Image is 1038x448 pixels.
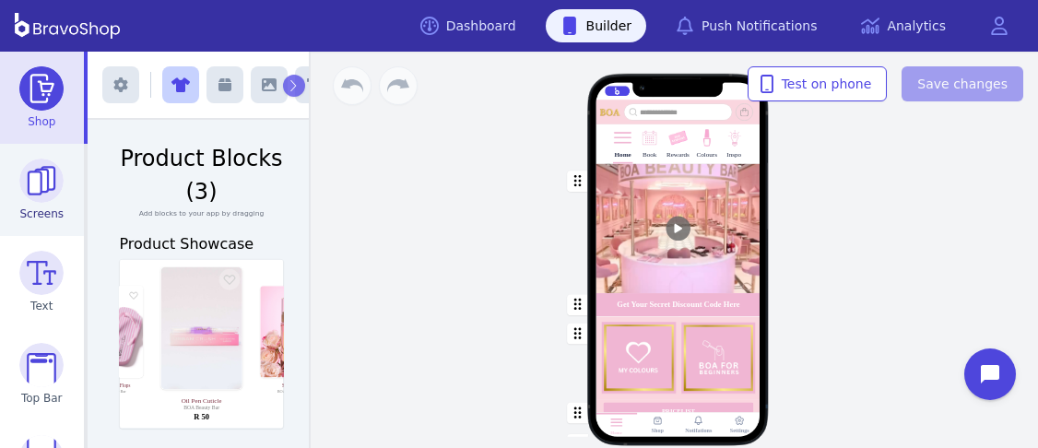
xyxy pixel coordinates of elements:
[642,150,655,158] div: Book
[666,150,689,158] div: Rewards
[546,9,647,42] a: Builder
[406,9,531,42] a: Dashboard
[120,260,283,420] button: Slip-on Flip FlopsBOA Beauty BarR 60Oil Pen CuticleBOA Beauty BarR 50SanitiserBOA Beauty BarR 95
[120,208,284,218] div: Add blocks to your app by dragging
[20,206,65,221] span: Screens
[651,427,663,434] div: Shop
[696,150,717,158] div: Colours
[120,260,283,429] div: Slip-on Flip FlopsBOA Beauty BarR 60Oil Pen CuticleBOA Beauty BarR 50SanitiserBOA Beauty BarR 95
[763,75,872,93] span: Test on phone
[748,66,888,101] button: Test on phone
[596,293,760,316] button: Get Your Secret Discount Code Here
[902,66,1023,101] button: Save changes
[28,114,55,129] span: Shop
[120,142,284,208] h2: Product Blocks (3)
[21,391,63,406] span: Top Bar
[596,398,760,426] button: PRICELIST
[30,299,53,313] span: Text
[15,13,120,39] img: BravoShop
[846,9,961,42] a: Analytics
[120,233,284,255] h3: Product Showcase
[661,9,832,42] a: Push Notifications
[614,150,631,158] div: Home
[730,427,749,434] div: Settings
[917,75,1008,93] span: Save changes
[610,430,622,435] div: Home
[726,150,741,158] div: Inspo
[685,427,712,434] div: Notifations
